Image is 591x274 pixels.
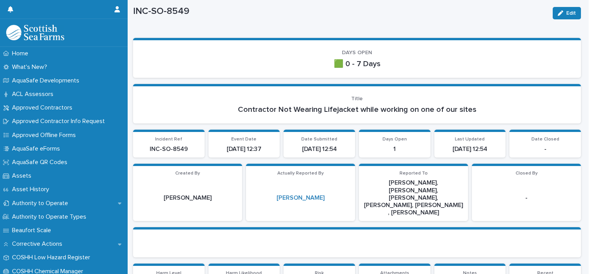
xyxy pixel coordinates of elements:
[400,171,428,176] span: Reported To
[9,186,55,193] p: Asset History
[9,91,60,98] p: ACL Assessors
[138,194,237,202] p: [PERSON_NAME]
[277,194,325,202] a: [PERSON_NAME]
[455,137,485,142] span: Last Updated
[9,200,74,207] p: Authority to Operate
[9,227,57,234] p: Beaufort Scale
[9,172,38,180] p: Assets
[9,145,66,152] p: AquaSafe eForms
[142,59,572,68] p: 🟩 0 - 7 Days
[9,254,96,261] p: COSHH Low Hazard Register
[9,240,68,248] p: Corrective Actions
[9,132,82,139] p: Approved Offline Forms
[142,105,572,114] p: Contractor Not Wearing Lifejacket while working on one of our sites
[9,63,53,71] p: What's New?
[514,146,576,153] p: -
[566,10,576,16] span: Edit
[138,146,200,153] p: INC-SO-8549
[277,171,324,176] span: Actually Reported By
[553,7,581,19] button: Edit
[383,137,407,142] span: Days Open
[351,96,363,101] span: Title
[477,194,576,202] p: -
[9,213,92,221] p: Authority to Operate Types
[301,137,337,142] span: Date Submitted
[6,25,64,40] img: bPIBxiqnSb2ggTQWdOVV
[9,50,34,57] p: Home
[9,104,79,111] p: Approved Contractors
[155,137,182,142] span: Incident Ref
[9,159,73,166] p: AquaSafe QR Codes
[133,6,547,17] p: INC-SO-8549
[364,179,463,216] p: [PERSON_NAME], [PERSON_NAME], [PERSON_NAME], [PERSON_NAME], [PERSON_NAME] , [PERSON_NAME]
[364,146,426,153] p: 1
[175,171,200,176] span: Created By
[342,50,372,55] span: DAYS OPEN
[288,146,350,153] p: [DATE] 12:54
[213,146,275,153] p: [DATE] 12:37
[516,171,538,176] span: Closed By
[439,146,501,153] p: [DATE] 12:54
[9,118,111,125] p: Approved Contractor Info Request
[531,137,559,142] span: Date Closed
[231,137,256,142] span: Event Date
[9,77,85,84] p: AquaSafe Developments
